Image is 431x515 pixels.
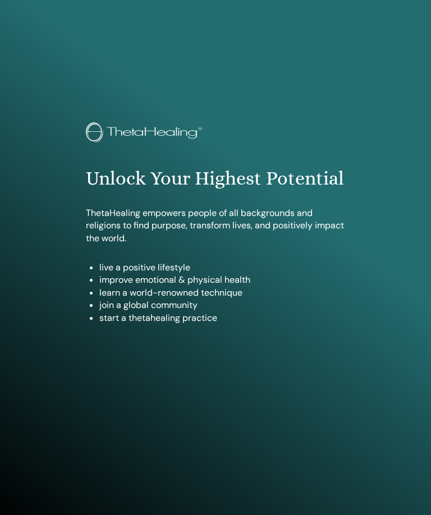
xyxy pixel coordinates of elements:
[99,312,345,324] li: start a thetahealing practice
[99,299,345,311] li: join a global community
[99,274,345,286] li: improve emotional & physical health
[99,261,345,274] li: live a positive lifestyle
[86,167,345,190] h1: Unlock Your Highest Potential
[99,287,345,299] li: learn a world-renowned technique
[86,207,345,245] p: ThetaHealing empowers people of all backgrounds and religions to find purpose, transform lives, a...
